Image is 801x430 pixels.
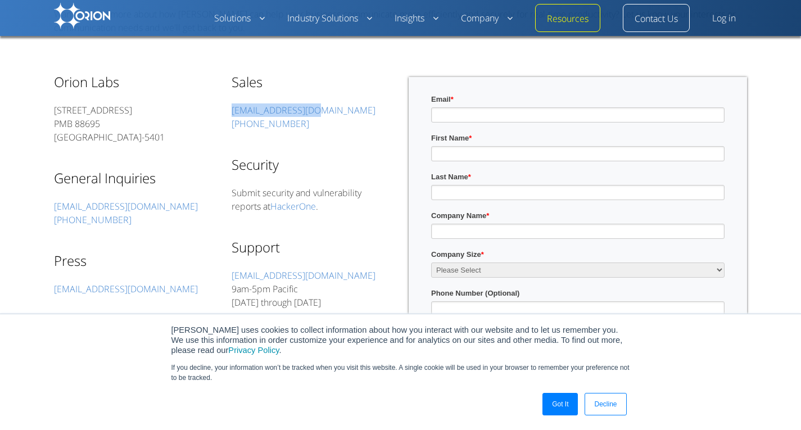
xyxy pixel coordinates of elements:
[228,346,279,355] a: Privacy Policy
[287,12,372,25] a: Industry Solutions
[54,252,215,269] h3: Press
[54,3,110,29] img: Orion
[431,94,725,418] iframe: Form 1
[635,12,678,26] a: Contact Us
[232,156,392,173] h3: Security
[54,74,215,90] h3: Orion Labs
[232,186,392,213] p: Submit security and vulnerability reports at .
[745,376,801,430] iframe: Chat Widget
[232,74,392,90] h3: Sales
[712,12,736,25] a: Log in
[232,239,392,255] h3: Support
[232,269,375,282] a: [EMAIL_ADDRESS][DOMAIN_NAME]
[54,170,215,186] h3: General Inquiries
[461,12,513,25] a: Company
[232,117,309,130] a: [PHONE_NUMBER]
[232,104,375,117] a: [EMAIL_ADDRESS][DOMAIN_NAME]
[54,214,132,227] a: [PHONE_NUMBER]
[585,393,626,415] a: Decline
[54,103,215,144] p: [STREET_ADDRESS] PMB 88695 [GEOGRAPHIC_DATA]-5401
[54,283,198,296] a: [EMAIL_ADDRESS][DOMAIN_NAME]
[395,12,438,25] a: Insights
[542,393,578,415] a: Got It
[54,200,198,213] a: [EMAIL_ADDRESS][DOMAIN_NAME]
[171,325,623,355] span: [PERSON_NAME] uses cookies to collect information about how you interact with our website and to ...
[171,363,630,383] p: If you decline, your information won’t be tracked when you visit this website. A single cookie wi...
[547,12,589,26] a: Resources
[214,12,265,25] a: Solutions
[270,200,316,213] a: HackerOne
[232,269,392,309] p: 9am-5pm Pacific [DATE] through [DATE]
